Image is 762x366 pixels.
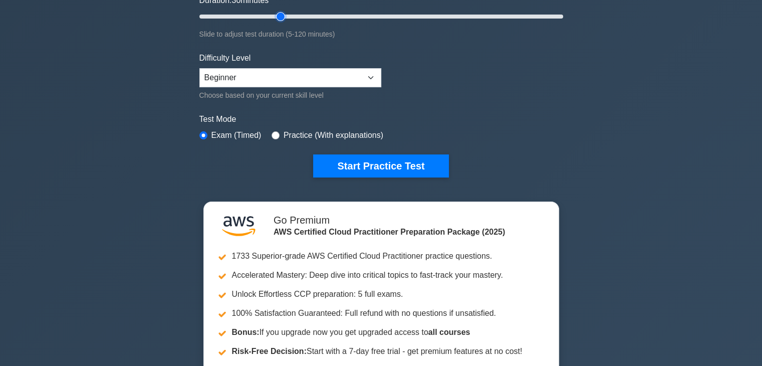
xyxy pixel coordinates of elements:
[199,28,563,40] div: Slide to adjust test duration (5-120 minutes)
[284,129,383,141] label: Practice (With explanations)
[211,129,262,141] label: Exam (Timed)
[199,52,251,64] label: Difficulty Level
[199,89,381,101] div: Choose based on your current skill level
[199,113,563,125] label: Test Mode
[313,154,448,177] button: Start Practice Test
